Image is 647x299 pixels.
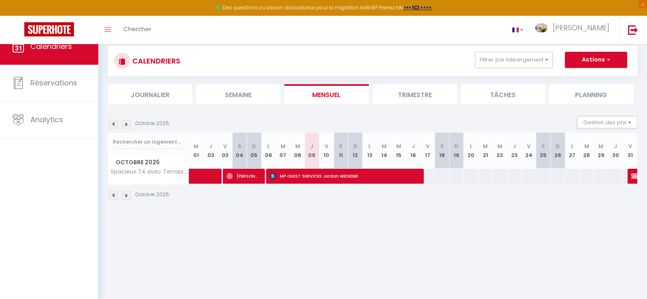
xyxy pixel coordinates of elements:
span: MP OUEST SERVICES Jordan MESEDER [270,168,420,184]
th: 20 [464,133,478,169]
th: 08 [290,133,305,169]
abbr: L [368,142,371,150]
abbr: J [310,142,313,150]
span: [PERSON_NAME] [553,23,609,33]
th: 09 [305,133,319,169]
abbr: M [584,142,589,150]
button: Gestion des prix [577,116,637,128]
p: Octobre 2025 [135,191,169,199]
abbr: M [281,142,285,150]
th: 03 [218,133,233,169]
span: Réservations [30,78,77,88]
abbr: M [497,142,502,150]
abbr: D [353,142,357,150]
th: 25 [536,133,551,169]
abbr: S [440,142,444,150]
th: 31 [623,133,637,169]
abbr: S [541,142,545,150]
span: [PERSON_NAME] [226,168,260,184]
abbr: V [527,142,531,150]
li: Semaine [196,84,280,104]
th: 30 [608,133,623,169]
abbr: V [628,142,632,150]
img: ... [535,23,548,33]
abbr: L [571,142,573,150]
th: 26 [550,133,565,169]
th: 29 [594,133,609,169]
th: 27 [565,133,579,169]
button: Actions [565,52,627,68]
a: ... [PERSON_NAME] [529,16,620,44]
li: Journalier [108,84,192,104]
a: Chercher [117,16,157,44]
abbr: J [513,142,516,150]
th: 12 [348,133,363,169]
abbr: S [339,142,343,150]
abbr: M [483,142,488,150]
span: Analytics [30,115,63,125]
abbr: M [396,142,401,150]
th: 22 [493,133,507,169]
abbr: D [556,142,560,150]
abbr: L [267,142,270,150]
abbr: V [223,142,227,150]
abbr: M [382,142,387,150]
span: Octobre 2025 [108,157,189,168]
th: 18 [435,133,449,169]
th: 05 [247,133,262,169]
span: Chercher [123,25,151,33]
th: 23 [507,133,522,169]
abbr: L [470,142,472,150]
th: 06 [261,133,276,169]
th: 15 [391,133,406,169]
h3: CALENDRIERS [130,52,180,70]
abbr: J [614,142,617,150]
li: Mensuel [284,84,368,104]
th: 14 [377,133,391,169]
th: 21 [478,133,493,169]
abbr: M [598,142,603,150]
img: Super Booking [24,22,74,36]
th: 17 [421,133,435,169]
abbr: S [238,142,241,150]
abbr: M [295,142,300,150]
button: Filtrer par hébergement [475,52,553,68]
th: 16 [406,133,421,169]
abbr: V [325,142,328,150]
li: Trimestre [373,84,457,104]
img: logout [628,25,638,35]
a: >>> ICI <<<< [404,4,432,11]
th: 24 [522,133,536,169]
th: 10 [319,133,334,169]
li: Planning [549,84,633,104]
th: 07 [276,133,290,169]
th: 04 [233,133,247,169]
th: 02 [203,133,218,169]
span: Calendriers [30,41,72,51]
th: 28 [579,133,594,169]
th: 11 [334,133,348,169]
abbr: J [209,142,212,150]
th: 01 [189,133,204,169]
abbr: M [194,142,199,150]
abbr: D [455,142,459,150]
span: Spacieux T4 avec Terrasses à Lons [110,169,190,175]
abbr: D [252,142,256,150]
abbr: J [412,142,415,150]
th: 19 [449,133,464,169]
input: Rechercher un logement... [113,135,184,149]
abbr: V [426,142,429,150]
li: Tâches [461,84,545,104]
th: 13 [363,133,377,169]
p: Octobre 2025 [135,120,169,127]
